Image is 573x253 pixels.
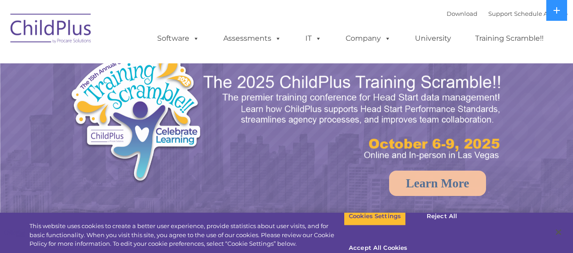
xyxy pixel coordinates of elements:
div: This website uses cookies to create a better user experience, provide statistics about user visit... [29,222,344,248]
a: Company [337,29,400,48]
a: Training Scramble!! [466,29,553,48]
button: Cookies Settings [344,207,406,226]
button: Close [549,222,568,242]
a: IT [296,29,331,48]
font: | [447,10,568,17]
a: Schedule A Demo [514,10,568,17]
a: Assessments [214,29,290,48]
a: Learn More [389,171,486,196]
img: ChildPlus by Procare Solutions [6,7,96,53]
a: Support [488,10,512,17]
a: University [406,29,460,48]
button: Reject All [414,207,470,226]
a: Software [148,29,208,48]
a: Download [447,10,477,17]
